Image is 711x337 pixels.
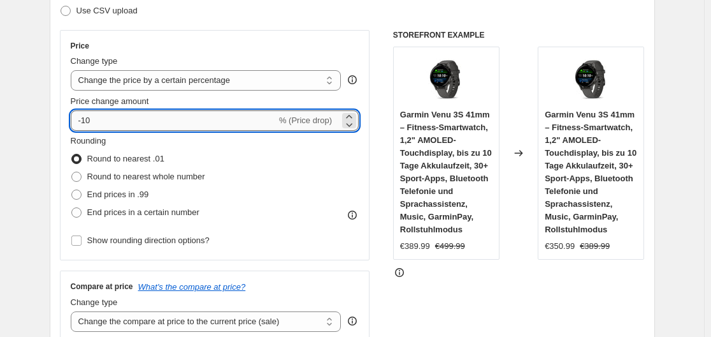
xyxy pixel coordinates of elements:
[76,6,138,15] span: Use CSV upload
[400,110,492,234] span: Garmin Venu 3S 41mm – Fitness-Smartwatch, 1,2" AMOLED-Touchdisplay, bis zu 10 Tage Akkulaufzeit, ...
[279,116,332,125] span: % (Price drop)
[580,240,610,253] strike: €389.99
[87,190,149,199] span: End prices in .99
[545,110,636,234] span: Garmin Venu 3S 41mm – Fitness-Smartwatch, 1,2" AMOLED-Touchdisplay, bis zu 10 Tage Akkulaufzeit, ...
[346,73,359,86] div: help
[545,240,575,253] div: €350.99
[346,315,359,327] div: help
[435,240,465,253] strike: €499.99
[71,96,149,106] span: Price change amount
[71,297,118,307] span: Change type
[71,110,276,131] input: -15
[138,282,246,292] button: What's the compare at price?
[71,136,106,146] span: Rounding
[71,56,118,66] span: Change type
[400,240,430,253] div: €389.99
[87,207,199,217] span: End prices in a certain number
[87,154,164,163] span: Round to nearest .01
[566,54,617,105] img: 51skG3igJwL_80x.jpg
[87,236,210,245] span: Show rounding direction options?
[420,54,471,105] img: 51skG3igJwL_80x.jpg
[393,30,645,40] h6: STOREFRONT EXAMPLE
[71,281,133,292] h3: Compare at price
[71,41,89,51] h3: Price
[87,172,205,181] span: Round to nearest whole number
